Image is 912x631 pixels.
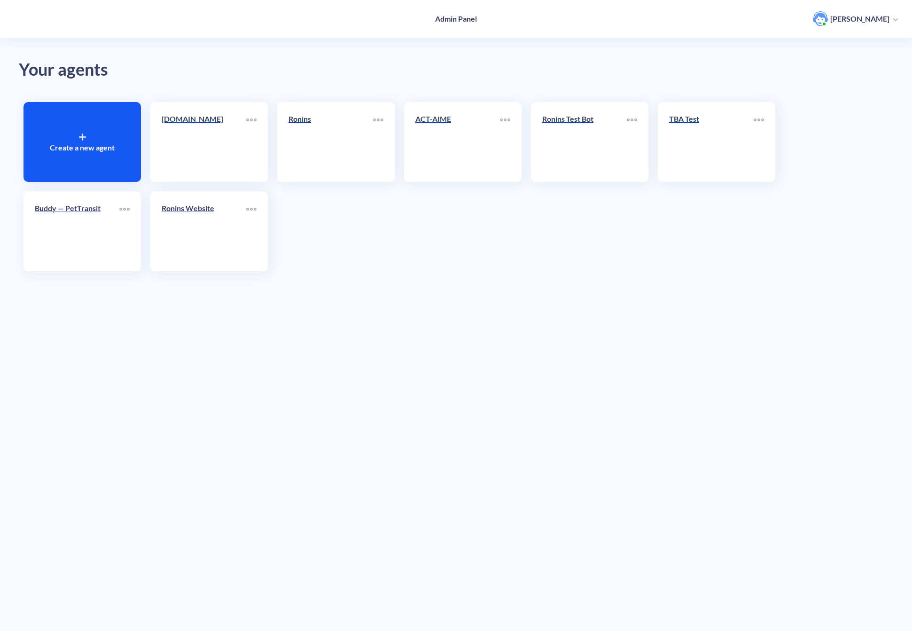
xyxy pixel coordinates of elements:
[435,14,477,23] h4: Admin Panel
[830,14,889,24] p: [PERSON_NAME]
[542,113,627,125] p: Ronins Test Bot
[542,113,627,171] a: Ronins Test Bot
[288,113,373,125] p: Ronins
[35,203,119,260] a: Buddy — PetTransit
[669,113,754,171] a: TBA Test
[288,113,373,171] a: Ronins
[808,10,903,27] button: user photo[PERSON_NAME]
[19,56,893,83] div: Your agents
[162,113,246,125] p: [DOMAIN_NAME]
[162,113,246,171] a: [DOMAIN_NAME]
[50,142,115,153] p: Create a new agent
[813,11,828,26] img: user photo
[415,113,500,125] p: ACT-AIME
[415,113,500,171] a: ACT-AIME
[669,113,754,125] p: TBA Test
[35,203,119,214] p: Buddy — PetTransit
[162,203,246,260] a: Ronins Website
[162,203,246,214] p: Ronins Website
